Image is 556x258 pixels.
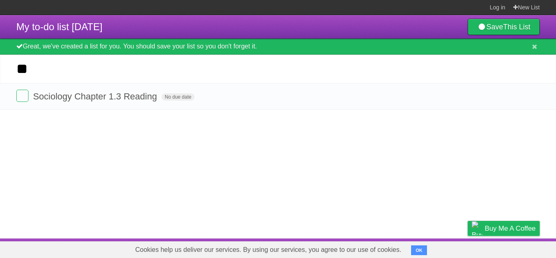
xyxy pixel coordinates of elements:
label: Done [16,90,28,102]
img: Buy me a coffee [472,221,483,235]
button: OK [411,245,427,255]
a: SaveThis List [468,19,540,35]
span: No due date [162,93,195,101]
a: Developers [386,240,419,256]
a: Terms [429,240,447,256]
span: My to-do list [DATE] [16,21,103,32]
a: Suggest a feature [488,240,540,256]
a: About [359,240,377,256]
b: This List [503,23,530,31]
span: Buy me a coffee [485,221,536,236]
a: Privacy [457,240,478,256]
a: Buy me a coffee [468,221,540,236]
span: Sociology Chapter 1.3 Reading [33,91,159,101]
span: Cookies help us deliver our services. By using our services, you agree to our use of cookies. [127,242,409,258]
